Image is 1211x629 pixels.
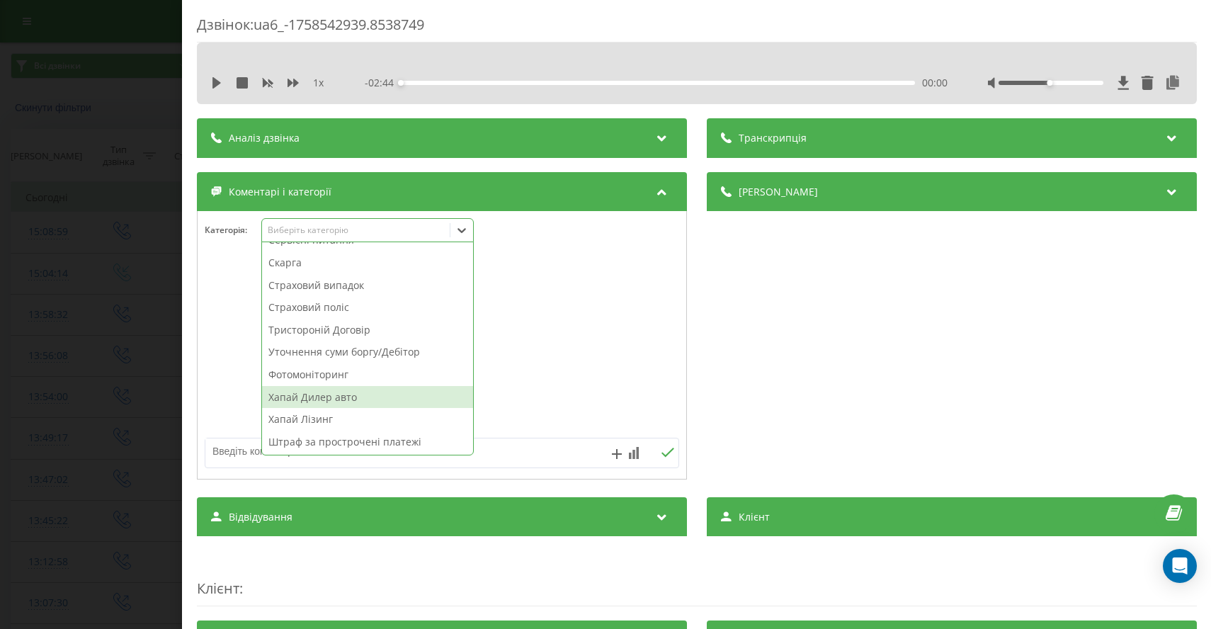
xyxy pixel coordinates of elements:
[365,76,401,90] span: - 02:44
[262,363,473,386] div: Фотомоніторинг
[398,80,404,86] div: Accessibility label
[738,131,806,145] span: Транскрипція
[262,296,473,319] div: Страховий поліс
[229,131,300,145] span: Аналіз дзвінка
[1047,80,1052,86] div: Accessibility label
[205,225,261,235] h4: Категорія :
[262,341,473,363] div: Уточнення суми боргу/Дебітор
[262,274,473,297] div: Страховий випадок
[262,386,473,409] div: Хапай Дилер авто
[197,15,1197,42] div: Дзвінок : ua6_-1758542939.8538749
[922,76,948,90] span: 00:00
[738,510,769,524] span: Клієнт
[313,76,324,90] span: 1 x
[262,319,473,341] div: Тристороній Договір
[197,550,1197,606] div: :
[229,185,331,199] span: Коментарі і категорії
[267,225,444,236] div: Виберіть категорію
[738,185,817,199] span: [PERSON_NAME]
[229,510,292,524] span: Відвідування
[262,408,473,431] div: Хапай Лізинг
[197,579,239,598] span: Клієнт
[262,251,473,274] div: Скарга
[262,431,473,453] div: Штраф за прострочені платежі
[1163,549,1197,583] div: Open Intercom Messenger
